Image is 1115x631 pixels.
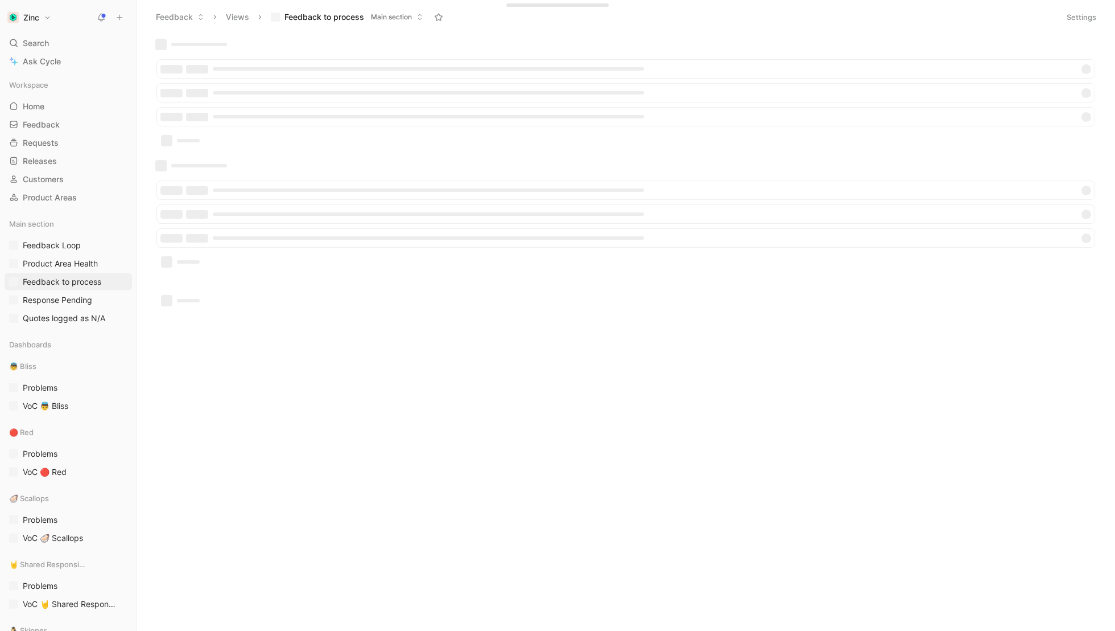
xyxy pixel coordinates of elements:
span: Feedback [23,119,60,130]
span: Main section [9,218,54,230]
span: Product Areas [23,192,77,203]
div: 🔴 RedProblemsVoC 🔴 Red [5,424,132,481]
button: Feedback to processMain section [266,9,428,26]
a: Quotes logged as N/A [5,310,132,327]
div: 🦪 Scallops [5,490,132,507]
span: Problems [23,448,57,460]
span: VoC 🦪 Scallops [23,532,83,544]
div: Main section [5,215,132,232]
a: VoC 🤘 Shared Responsibility [5,596,132,613]
span: Quotes logged as N/A [23,313,105,324]
span: Problems [23,580,57,592]
a: Ask Cycle [5,53,132,70]
div: Main sectionFeedback LoopProduct Area HealthFeedback to processResponse PendingQuotes logged as N/A [5,215,132,327]
button: Settings [1062,9,1101,25]
span: 🤘 Shared Responsibility [9,559,86,570]
div: 🤘 Shared Responsibility [5,556,132,573]
a: Customers [5,171,132,188]
span: Customers [23,174,64,185]
div: Workspace [5,76,132,93]
span: Dashboards [9,339,51,350]
a: Problems [5,445,132,462]
a: Requests [5,134,132,151]
a: Product Area Health [5,255,132,272]
span: Main section [371,11,412,23]
div: 👼 BlissProblemsVoC 👼 Bliss [5,358,132,415]
h1: Zinc [23,13,39,23]
a: Response Pending [5,292,132,309]
button: Feedback [151,9,209,26]
div: 🔴 Red [5,424,132,441]
span: VoC 🔴 Red [23,466,67,478]
img: Zinc [7,12,19,23]
a: Problems [5,511,132,528]
a: Releases [5,153,132,170]
a: Feedback to process [5,273,132,290]
a: Feedback [5,116,132,133]
span: Feedback to process [23,276,101,288]
span: Problems [23,382,57,394]
div: 🤘 Shared ResponsibilityProblemsVoC 🤘 Shared Responsibility [5,556,132,613]
span: VoC 👼 Bliss [23,400,68,412]
span: Ask Cycle [23,55,61,68]
div: 👼 Bliss [5,358,132,375]
span: 👼 Bliss [9,360,36,372]
div: 🦪 ScallopsProblemsVoC 🦪 Scallops [5,490,132,547]
a: VoC 👼 Bliss [5,398,132,415]
span: Home [23,101,44,112]
button: Views [221,9,254,26]
div: Dashboards [5,336,132,353]
span: Requests [23,137,59,149]
span: Response Pending [23,294,92,306]
span: 🔴 Red [9,427,34,438]
a: VoC 🦪 Scallops [5,530,132,547]
span: Problems [23,514,57,526]
a: Home [5,98,132,115]
a: Problems [5,379,132,396]
div: Search [5,35,132,52]
a: VoC 🔴 Red [5,464,132,481]
div: Dashboards [5,336,132,357]
span: Product Area Health [23,258,98,269]
a: Problems [5,577,132,595]
span: VoC 🤘 Shared Responsibility [23,599,118,610]
span: 🦪 Scallops [9,493,49,504]
span: Feedback Loop [23,240,81,251]
a: Feedback Loop [5,237,132,254]
a: Product Areas [5,189,132,206]
span: Feedback to process [284,11,364,23]
button: ZincZinc [5,10,54,26]
span: Workspace [9,79,48,91]
span: Search [23,36,49,50]
span: Releases [23,155,57,167]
